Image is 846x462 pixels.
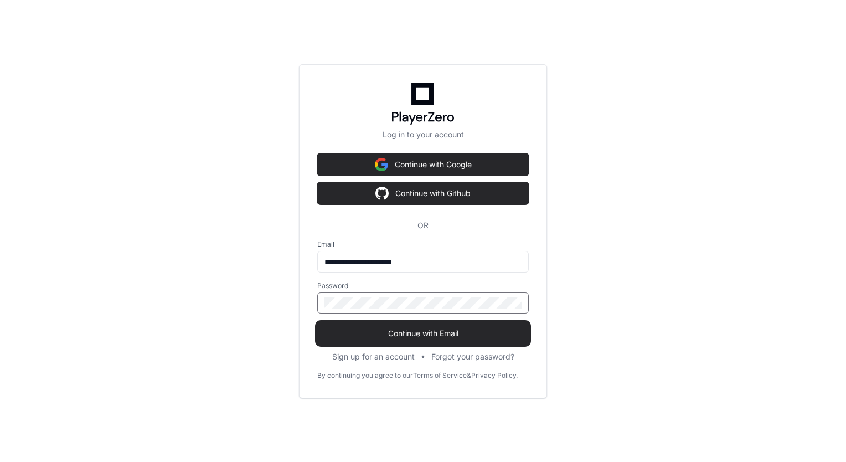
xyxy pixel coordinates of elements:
label: Email [317,240,529,249]
button: Forgot your password? [431,351,514,362]
p: Log in to your account [317,129,529,140]
div: By continuing you agree to our [317,371,413,380]
button: Continue with Google [317,153,529,176]
button: Sign up for an account [332,351,415,362]
img: Sign in with google [375,182,389,204]
a: Privacy Policy. [471,371,518,380]
img: Sign in with google [375,153,388,176]
span: OR [413,220,433,231]
div: & [467,371,471,380]
button: Continue with Github [317,182,529,204]
span: Continue with Email [317,328,529,339]
label: Password [317,281,529,290]
button: Continue with Email [317,322,529,345]
a: Terms of Service [413,371,467,380]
